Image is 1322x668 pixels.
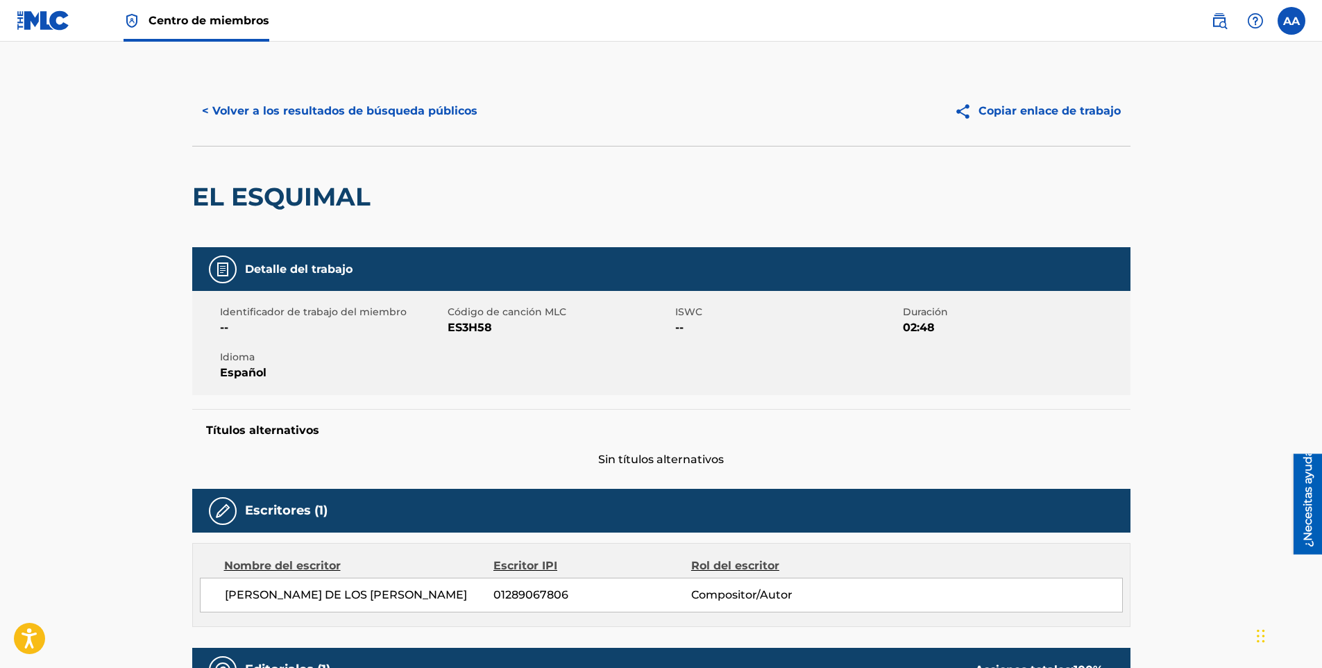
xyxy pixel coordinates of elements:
span: Sin títulos alternativos [192,451,1130,468]
span: ISWC [675,305,899,319]
span: ES3H58 [448,319,672,336]
span: 01289067806 [493,587,690,603]
iframe: Resource Center [1283,453,1322,554]
div: Arrastrar [1257,615,1265,657]
span: -- [220,319,444,336]
font: Copiar enlace de trabajo [978,103,1121,119]
button: < Volver a los resultados de búsqueda públicos [192,94,487,128]
div: Nombre del escritor [224,558,494,574]
div: User Menu [1278,7,1305,35]
span: Idioma [220,350,444,365]
span: Código de canción MLC [448,305,672,319]
span: Compositor/Autor [691,587,871,603]
div: Rol del escritor [691,558,871,574]
img: Logotipo de MLC [17,10,70,31]
div: Widget de chat [1253,601,1322,668]
img: Work Detail [214,261,231,278]
div: Help [1242,7,1269,35]
img: Ayuda [1247,12,1264,29]
font: Detalle del trabajo [245,262,353,276]
h5: Títulos alternativos [206,424,1117,437]
button: Copiar enlace de trabajo [944,94,1130,128]
h5: Escritores (1) [245,503,328,519]
div: Escritor IPI [493,558,691,574]
img: Copy work link [954,103,978,120]
span: [PERSON_NAME] DE LOS [PERSON_NAME] [225,587,494,603]
span: Identificador de trabajo del miembro [220,305,444,319]
iframe: Chat Widget [1253,601,1322,668]
span: Duración [903,305,1127,319]
span: Español [220,365,444,381]
a: Public Search [1205,7,1233,35]
span: 02:48 [903,319,1127,336]
span: Centro de miembros [149,12,269,28]
img: buscar [1211,12,1228,29]
img: Máximo titular de derechos [124,12,140,29]
img: Writers [214,503,231,519]
span: -- [675,319,899,336]
h2: EL ESQUIMAL [192,181,378,212]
